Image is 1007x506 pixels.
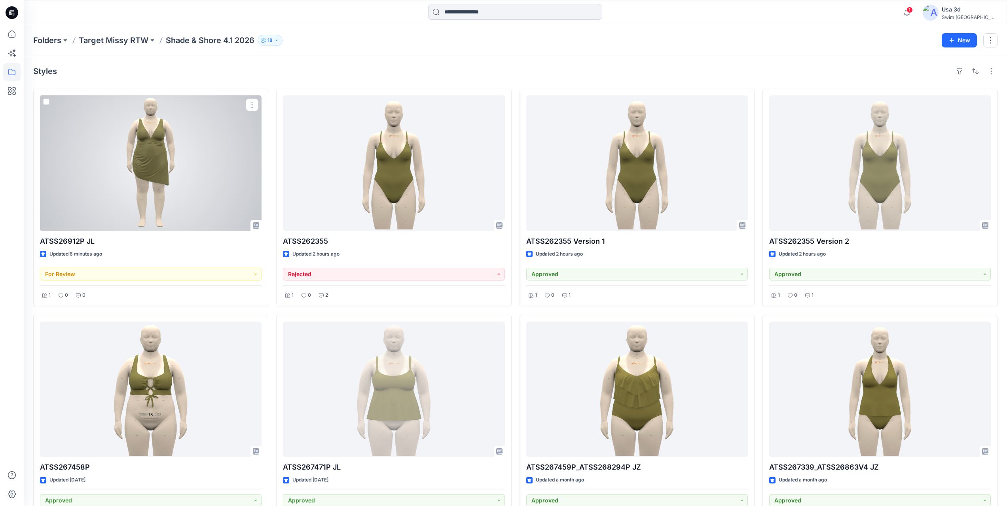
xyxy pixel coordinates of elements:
a: ATSS262355 Version 2 [769,95,991,231]
p: 0 [308,291,311,299]
h4: Styles [33,66,57,76]
p: 1 [812,291,814,299]
p: ATSS267459P_ATSS268294P JZ [526,462,748,473]
p: ATSS26912P JL [40,236,262,247]
p: 1 [569,291,571,299]
p: ATSS267458P [40,462,262,473]
button: 18 [258,35,283,46]
a: Folders [33,35,61,46]
img: avatar [923,5,939,21]
a: ATSS26912P JL [40,95,262,231]
p: ATSS267471P JL [283,462,504,473]
p: Shade & Shore 4.1 2026 [166,35,254,46]
p: 1 [535,291,537,299]
p: Updated 2 hours ago [779,250,826,258]
div: Swim [GEOGRAPHIC_DATA] [942,14,997,20]
a: ATSS262355 Version 1 [526,95,748,231]
button: New [942,33,977,47]
p: 1 [778,291,780,299]
p: Updated [DATE] [49,476,85,484]
p: ATSS267339_ATSS26863V4 JZ [769,462,991,473]
div: Usa 3d [942,5,997,14]
p: 0 [82,291,85,299]
p: 1 [49,291,51,299]
a: ATSS267458P [40,322,262,457]
p: ATSS262355 [283,236,504,247]
a: ATSS262355 [283,95,504,231]
a: ATSS267471P JL [283,322,504,457]
p: 18 [267,36,273,45]
p: 0 [65,291,68,299]
p: ATSS262355 Version 2 [769,236,991,247]
p: ATSS262355 Version 1 [526,236,748,247]
p: Updated [DATE] [292,476,328,484]
p: 0 [551,291,554,299]
p: Updated 2 hours ago [536,250,583,258]
p: Updated 2 hours ago [292,250,339,258]
p: 1 [292,291,294,299]
p: Updated a month ago [536,476,584,484]
p: Updated a month ago [779,476,827,484]
a: ATSS267459P_ATSS268294P JZ [526,322,748,457]
p: Updated 6 minutes ago [49,250,102,258]
a: ATSS267339_ATSS26863V4 JZ [769,322,991,457]
span: 1 [906,7,913,13]
p: 0 [794,291,797,299]
a: Target Missy RTW [79,35,148,46]
p: 2 [325,291,328,299]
